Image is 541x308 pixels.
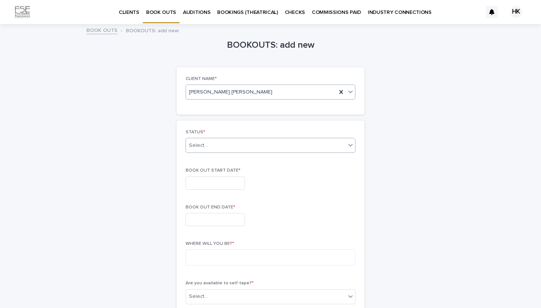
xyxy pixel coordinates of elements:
span: BOOK OUT END DATE [186,205,235,210]
span: Are you available to self-tape? [186,281,254,285]
span: BOOK OUT START DATE [186,168,240,173]
img: Km9EesSdRbS9ajqhBzyo [15,5,30,20]
span: STATUS [186,130,205,134]
div: HK [510,6,522,18]
span: WHERE WILL YOU BE? [186,242,234,246]
span: CLIENT NAME [186,77,217,81]
h1: BOOKOUTS: add new [177,40,364,51]
div: Select... [189,293,208,300]
p: BOOKOUTS: add new [126,26,179,34]
span: [PERSON_NAME] [PERSON_NAME] [189,88,272,96]
a: BOOK OUTS [86,26,118,34]
div: Select... [189,142,208,149]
